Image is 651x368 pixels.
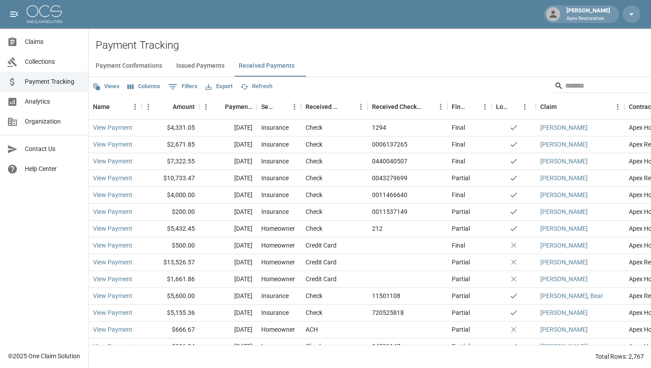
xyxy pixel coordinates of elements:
div: [DATE] [199,271,257,288]
div: Name [89,94,142,119]
div: Credit Card [306,258,337,267]
a: View Payment [93,258,132,267]
div: [DATE] [199,120,257,136]
div: Sender [261,94,275,119]
div: 0006137265 [372,140,407,149]
span: Collections [25,57,81,66]
a: View Payment [93,275,132,283]
div: [DATE] [199,338,257,355]
div: Homeowner [261,275,295,283]
div: 0011466640 [372,190,407,199]
span: Organization [25,117,81,126]
button: Menu [611,100,624,113]
div: Sender [257,94,301,119]
div: $396.84 [142,338,199,355]
button: Menu [434,100,447,113]
div: Insurance [261,190,289,199]
div: Total Rows: 2,767 [595,352,644,361]
div: Partial [452,224,470,233]
img: ocs-logo-white-transparent.png [27,5,62,23]
p: Apex Restoration [566,15,610,23]
div: [DATE] [199,136,257,153]
a: [PERSON_NAME] [540,157,588,166]
a: View Payment [93,157,132,166]
button: Refresh [238,80,275,93]
a: [PERSON_NAME] [540,190,588,199]
div: Homeowner [261,325,295,334]
div: Check [306,291,322,300]
div: $5,600.00 [142,288,199,305]
div: Credit Card [306,275,337,283]
div: Final [452,241,465,250]
div: 0043279699 [372,174,407,182]
div: 212 [372,224,383,233]
a: View Payment [93,241,132,250]
div: Lockbox [492,94,536,119]
button: Sort [508,101,521,113]
button: Menu [288,100,301,113]
div: [DATE] [199,322,257,338]
div: [DATE] [199,221,257,237]
div: Check [306,140,322,149]
div: Homeowner [261,241,295,250]
button: Menu [142,100,155,113]
button: Received Payments [232,55,302,77]
div: Final [452,190,465,199]
a: View Payment [93,174,132,182]
a: [PERSON_NAME] [540,224,588,233]
a: View Payment [93,325,132,334]
div: Search [554,79,649,95]
div: Insurance [261,140,289,149]
div: Insurance [261,207,289,216]
div: Check [306,308,322,317]
a: [PERSON_NAME] [540,123,588,132]
div: Partial [452,308,470,317]
button: Payment Confirmations [89,55,169,77]
div: 11501108 [372,291,400,300]
div: Received Check Number [368,94,447,119]
div: Partial [452,207,470,216]
div: dynamic tabs [89,55,651,77]
div: Final [452,123,465,132]
h2: Payment Tracking [96,39,651,52]
div: Final [452,157,465,166]
button: Sort [160,101,173,113]
div: $4,331.05 [142,120,199,136]
a: [PERSON_NAME], Bear [540,291,603,300]
div: Name [93,94,110,119]
div: $5,432.45 [142,221,199,237]
button: Views [90,80,122,93]
div: Received Method [306,94,342,119]
a: [PERSON_NAME] [540,308,588,317]
span: Analytics [25,97,81,106]
div: 0011537149 [372,207,407,216]
div: Payment Date [199,94,257,119]
button: Sort [275,101,288,113]
div: 34731147 [372,342,400,351]
div: [DATE] [199,170,257,187]
div: [DATE] [199,254,257,271]
div: Homeowner [261,258,295,267]
div: Partial [452,275,470,283]
div: Check [306,157,322,166]
div: [DATE] [199,237,257,254]
div: [DATE] [199,153,257,170]
a: View Payment [93,308,132,317]
div: Partial [452,342,470,351]
button: Select columns [125,80,163,93]
button: Menu [199,100,213,113]
button: Menu [128,100,142,113]
div: 1294 [372,123,386,132]
button: Menu [518,100,531,113]
button: open drawer [5,5,23,23]
a: [PERSON_NAME] [540,174,588,182]
div: Check [306,174,322,182]
a: View Payment [93,190,132,199]
div: $2,671.85 [142,136,199,153]
div: [DATE] [199,305,257,322]
span: Contact Us [25,144,81,154]
button: Menu [354,100,368,113]
div: $4,000.00 [142,187,199,204]
span: Payment Tracking [25,77,81,86]
a: [PERSON_NAME] [540,275,588,283]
